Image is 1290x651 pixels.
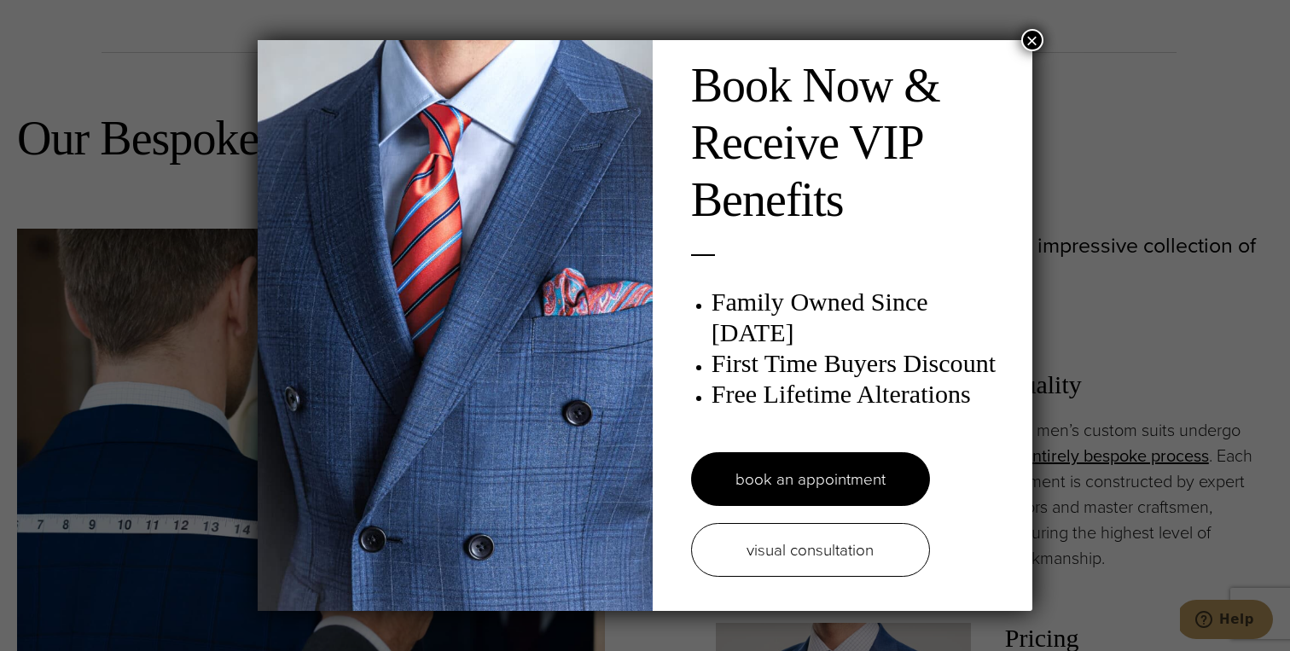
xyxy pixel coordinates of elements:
[712,287,1015,348] h3: Family Owned Since [DATE]
[39,12,74,27] span: Help
[1021,29,1043,51] button: Close
[712,379,1015,410] h3: Free Lifetime Alterations
[691,57,1015,230] h2: Book Now & Receive VIP Benefits
[691,523,930,577] a: visual consultation
[691,452,930,506] a: book an appointment
[712,348,1015,379] h3: First Time Buyers Discount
